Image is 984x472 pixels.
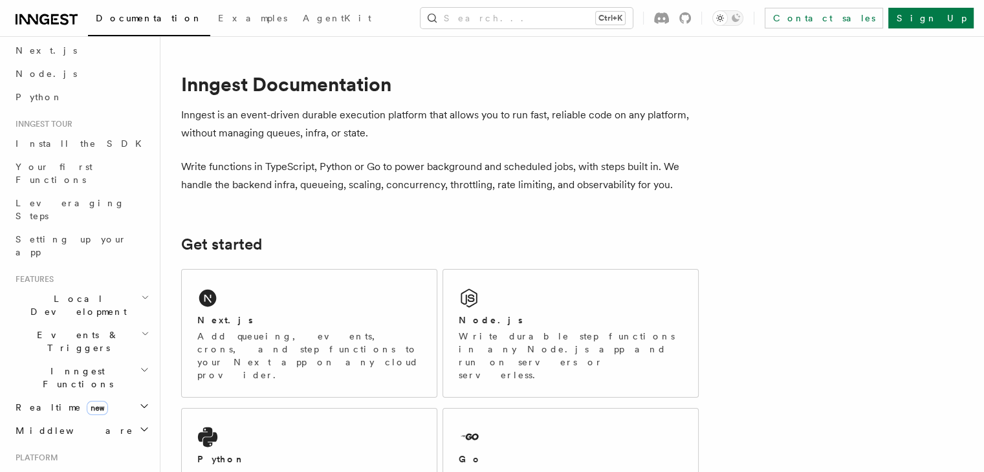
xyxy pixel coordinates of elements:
p: Add queueing, events, crons, and step functions to your Next app on any cloud provider. [197,330,421,381]
button: Inngest Functions [10,359,152,396]
span: new [87,401,108,415]
kbd: Ctrl+K [596,12,625,25]
a: Next.jsAdd queueing, events, crons, and step functions to your Next app on any cloud provider. [181,269,437,398]
span: Events & Triggers [10,328,141,354]
span: Next.js [16,45,77,56]
a: Your first Functions [10,155,152,191]
h2: Next.js [197,314,253,327]
h1: Inngest Documentation [181,72,699,96]
span: Features [10,274,54,284]
span: Examples [218,13,287,23]
span: Local Development [10,292,141,318]
button: Local Development [10,287,152,323]
span: Inngest tour [10,119,72,129]
span: Setting up your app [16,234,127,257]
a: Setting up your app [10,228,152,264]
a: Leveraging Steps [10,191,152,228]
span: Middleware [10,424,133,437]
h2: Node.js [459,314,523,327]
span: Install the SDK [16,138,149,149]
span: Python [16,92,63,102]
button: Realtimenew [10,396,152,419]
a: Sign Up [888,8,974,28]
h2: Python [197,453,245,466]
a: Python [10,85,152,109]
a: Get started [181,235,262,253]
p: Inngest is an event-driven durable execution platform that allows you to run fast, reliable code ... [181,106,699,142]
a: Next.js [10,39,152,62]
p: Write durable step functions in any Node.js app and run on servers or serverless. [459,330,683,381]
button: Search...Ctrl+K [421,8,633,28]
a: Examples [210,4,295,35]
a: Documentation [88,4,210,36]
button: Toggle dark mode [712,10,743,26]
span: Realtime [10,401,108,414]
span: Documentation [96,13,202,23]
a: Node.js [10,62,152,85]
span: Platform [10,453,58,463]
span: Inngest Functions [10,365,140,391]
span: AgentKit [303,13,371,23]
a: Install the SDK [10,132,152,155]
a: Contact sales [765,8,883,28]
button: Events & Triggers [10,323,152,359]
span: Leveraging Steps [16,198,125,221]
a: AgentKit [295,4,379,35]
button: Middleware [10,419,152,442]
h2: Go [459,453,482,466]
p: Write functions in TypeScript, Python or Go to power background and scheduled jobs, with steps bu... [181,158,699,194]
a: Node.jsWrite durable step functions in any Node.js app and run on servers or serverless. [443,269,699,398]
span: Your first Functions [16,162,93,185]
span: Node.js [16,69,77,79]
